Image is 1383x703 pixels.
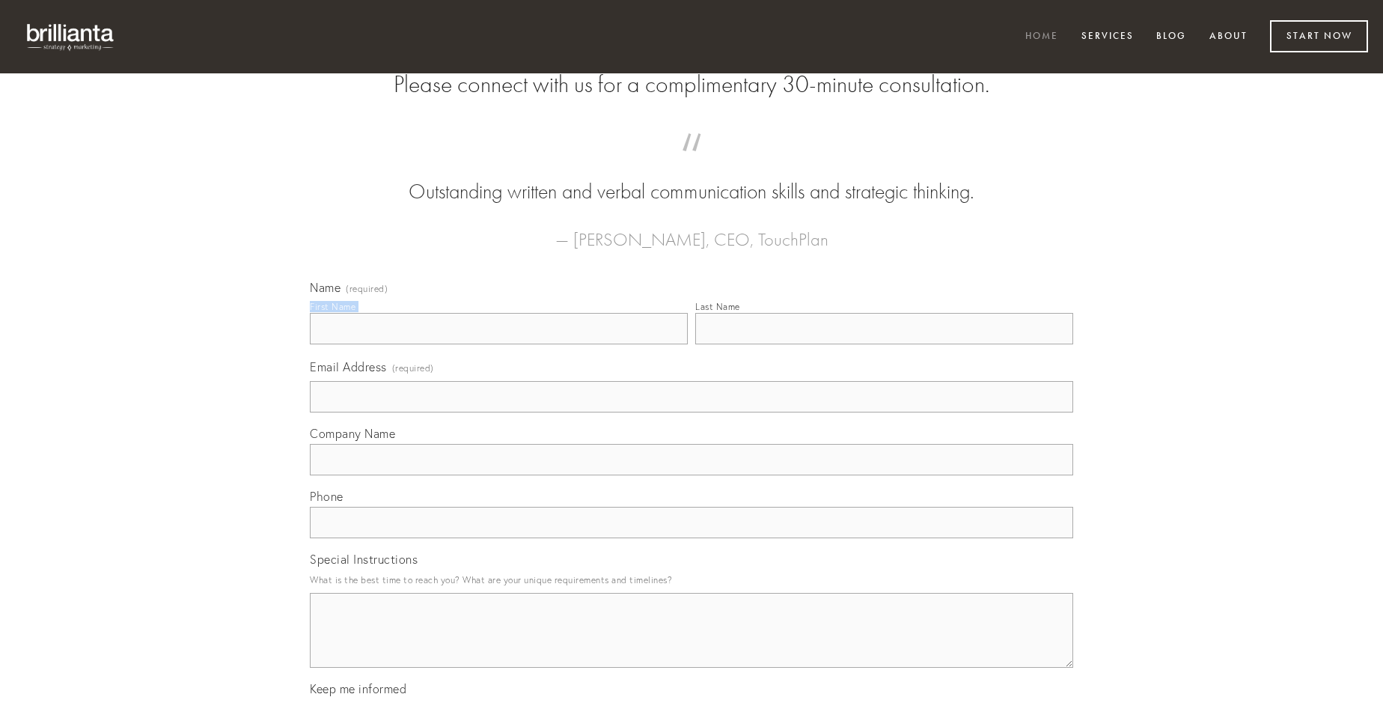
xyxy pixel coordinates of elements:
[310,570,1073,590] p: What is the best time to reach you? What are your unique requirements and timelines?
[310,280,341,295] span: Name
[310,359,387,374] span: Email Address
[392,358,434,378] span: (required)
[334,148,1049,207] blockquote: Outstanding written and verbal communication skills and strategic thinking.
[310,681,406,696] span: Keep me informed
[1072,25,1144,49] a: Services
[1147,25,1196,49] a: Blog
[310,552,418,567] span: Special Instructions
[1270,20,1368,52] a: Start Now
[695,301,740,312] div: Last Name
[334,148,1049,177] span: “
[346,284,388,293] span: (required)
[310,426,395,441] span: Company Name
[15,15,127,58] img: brillianta - research, strategy, marketing
[1016,25,1068,49] a: Home
[310,489,344,504] span: Phone
[1200,25,1257,49] a: About
[310,70,1073,99] h2: Please connect with us for a complimentary 30-minute consultation.
[310,301,355,312] div: First Name
[334,207,1049,255] figcaption: — [PERSON_NAME], CEO, TouchPlan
